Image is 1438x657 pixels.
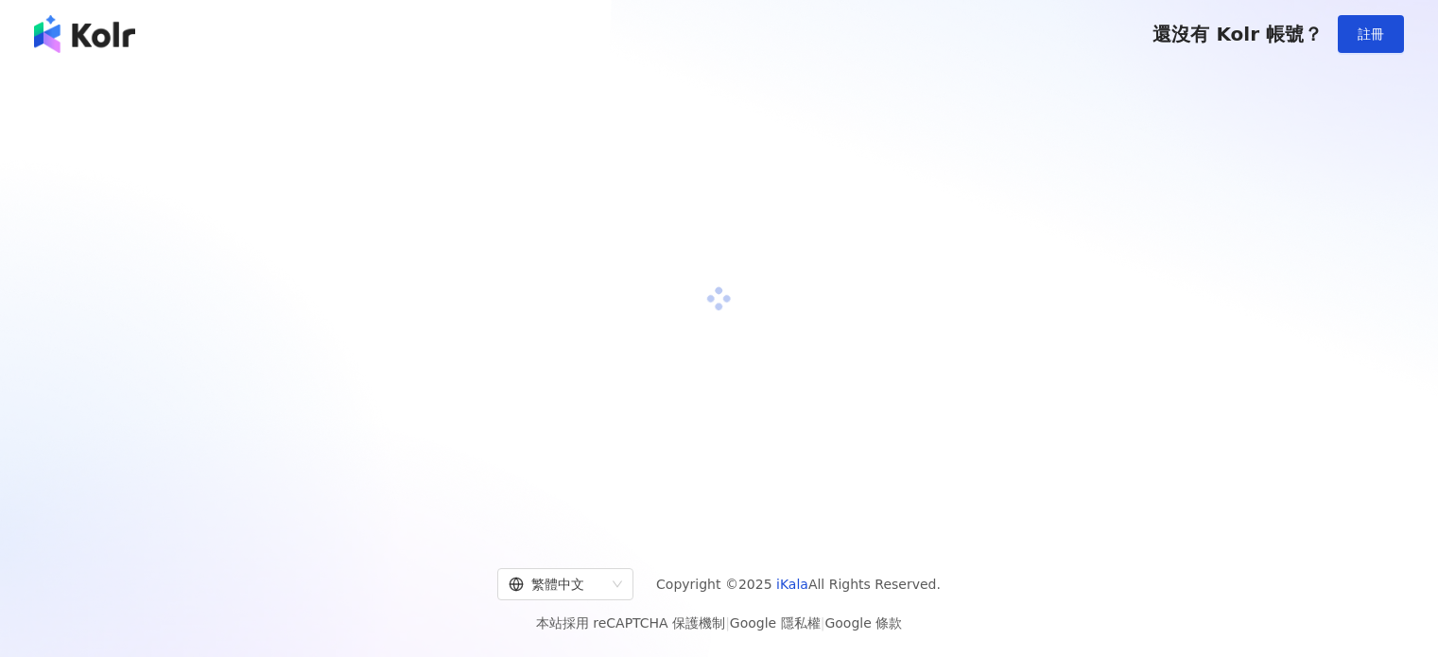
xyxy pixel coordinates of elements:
[824,615,902,631] a: Google 條款
[1358,26,1384,42] span: 註冊
[656,573,941,596] span: Copyright © 2025 All Rights Reserved.
[1152,23,1323,45] span: 還沒有 Kolr 帳號？
[725,615,730,631] span: |
[536,612,902,634] span: 本站採用 reCAPTCHA 保護機制
[776,577,808,592] a: iKala
[730,615,821,631] a: Google 隱私權
[509,569,605,599] div: 繁體中文
[1338,15,1404,53] button: 註冊
[821,615,825,631] span: |
[34,15,135,53] img: logo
